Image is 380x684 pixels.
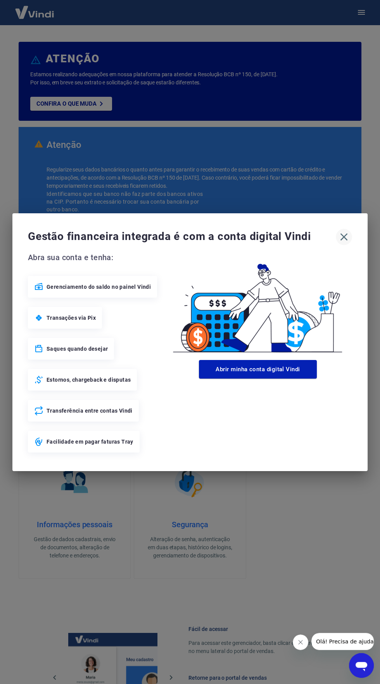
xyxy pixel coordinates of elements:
img: Good Billing [164,251,352,357]
span: Saques quando desejar [47,345,108,353]
span: Estornos, chargeback e disputas [47,376,131,384]
button: Abrir minha conta digital Vindi [199,360,317,379]
span: Gerenciamento do saldo no painel Vindi [47,283,151,291]
span: Abra sua conta e tenha: [28,251,164,264]
iframe: Fechar mensagem [293,634,308,650]
span: Olá! Precisa de ajuda? [5,5,65,12]
span: Gestão financeira integrada é com a conta digital Vindi [28,229,336,244]
iframe: Mensagem da empresa [311,633,374,650]
span: Transações via Pix [47,314,96,322]
span: Facilidade em pagar faturas Tray [47,438,133,446]
iframe: Botão para abrir a janela de mensagens [349,653,374,678]
span: Transferência entre contas Vindi [47,407,133,415]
